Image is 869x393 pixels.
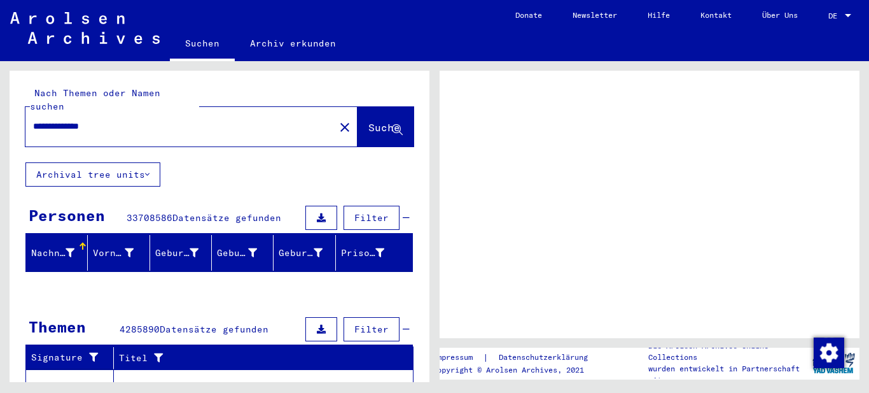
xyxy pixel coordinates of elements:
div: Signature [31,348,116,368]
a: Datenschutzerklärung [489,351,603,364]
button: Filter [344,206,400,230]
div: Themen [29,315,86,338]
span: Datensätze gefunden [172,212,281,224]
span: 33708586 [127,212,172,224]
span: Suche [368,121,400,134]
button: Clear [332,114,358,139]
mat-header-cell: Geburtsdatum [274,235,335,271]
div: Signature [31,351,104,364]
button: Filter [344,317,400,341]
div: Geburtsdatum [279,247,322,260]
div: Titel [119,348,401,368]
div: Personen [29,204,105,227]
a: Impressum [433,351,483,364]
a: Archiv erkunden [235,28,351,59]
mat-header-cell: Prisoner # [336,235,412,271]
div: Prisoner # [341,243,400,263]
div: | [433,351,603,364]
span: DE [828,11,842,20]
div: Geburt‏ [217,247,257,260]
span: Filter [354,212,389,224]
div: Vorname [93,243,149,263]
img: yv_logo.png [810,347,858,379]
div: Geburtsdatum [279,243,338,263]
div: Zustimmung ändern [813,337,844,368]
div: Prisoner # [341,247,384,260]
img: Zustimmung ändern [814,338,844,368]
button: Archival tree units [25,162,160,187]
button: Suche [358,107,414,146]
p: Copyright © Arolsen Archives, 2021 [433,364,603,376]
img: Arolsen_neg.svg [10,12,160,44]
span: Datensätze gefunden [160,324,268,335]
mat-header-cell: Geburt‏ [212,235,274,271]
div: Nachname [31,247,74,260]
mat-header-cell: Geburtsname [150,235,212,271]
p: Die Arolsen Archives Online-Collections [648,340,807,363]
mat-icon: close [337,120,352,135]
div: Vorname [93,247,133,260]
mat-label: Nach Themen oder Namen suchen [30,87,160,112]
div: Geburtsname [155,243,214,263]
div: Geburt‏ [217,243,273,263]
div: Geburtsname [155,247,198,260]
p: wurden entwickelt in Partnerschaft mit [648,363,807,386]
mat-header-cell: Vorname [88,235,149,271]
a: Suchen [170,28,235,61]
mat-header-cell: Nachname [26,235,88,271]
span: 4285890 [120,324,160,335]
span: Filter [354,324,389,335]
div: Nachname [31,243,90,263]
div: Titel [119,352,388,365]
